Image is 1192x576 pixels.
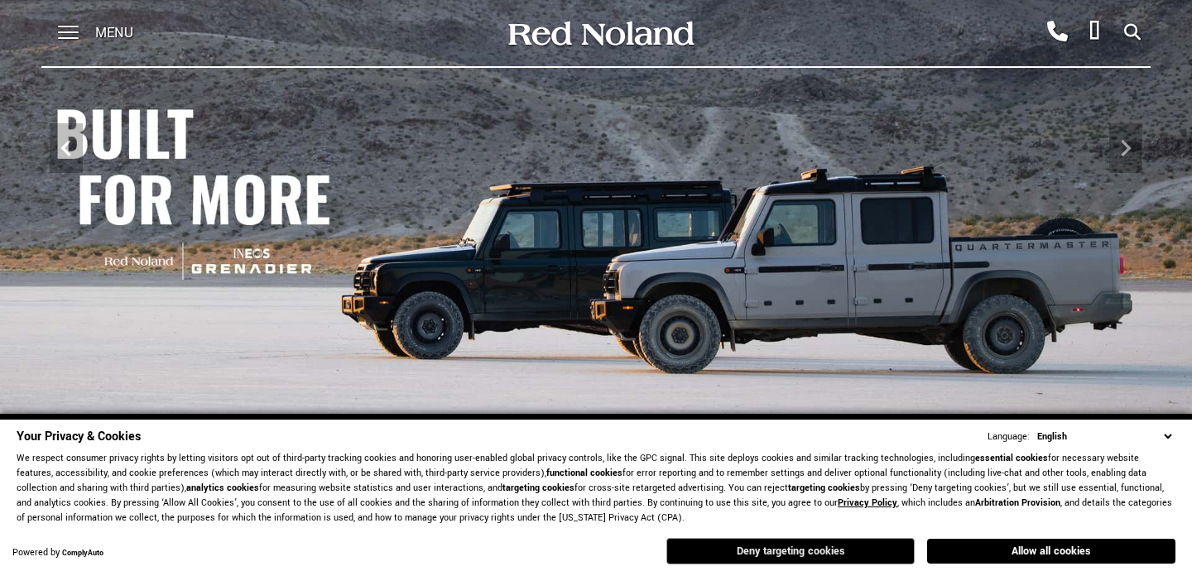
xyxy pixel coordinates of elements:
[975,497,1060,509] strong: Arbitration Provision
[838,497,897,509] a: Privacy Policy
[975,452,1048,464] strong: essential cookies
[666,538,915,564] button: Deny targeting cookies
[546,467,622,479] strong: functional cookies
[50,123,83,173] div: Previous
[186,482,259,494] strong: analytics cookies
[17,428,141,445] span: Your Privacy & Cookies
[12,548,103,559] div: Powered by
[505,19,695,48] img: Red Noland Auto Group
[927,539,1175,564] button: Allow all cookies
[988,432,1030,442] div: Language:
[1109,123,1142,173] div: Next
[788,482,860,494] strong: targeting cookies
[62,548,103,559] a: ComplyAuto
[17,451,1175,526] p: We respect consumer privacy rights by letting visitors opt out of third-party tracking cookies an...
[502,482,574,494] strong: targeting cookies
[1033,429,1175,444] select: Language Select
